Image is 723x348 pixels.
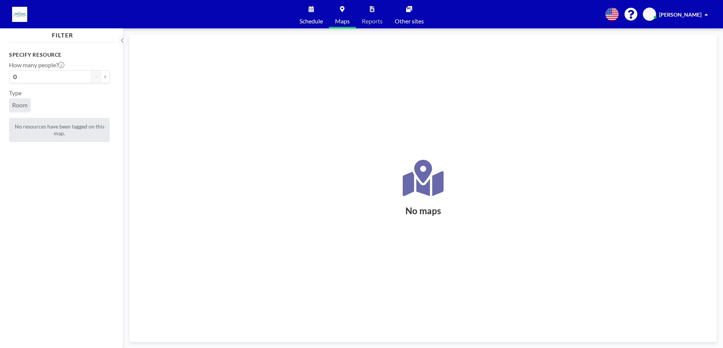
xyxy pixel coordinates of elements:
[9,89,22,97] label: Type
[101,70,110,83] button: +
[92,70,101,83] button: -
[9,28,116,39] h4: FILTER
[9,61,64,69] label: How many people?
[335,18,350,24] span: Maps
[9,51,110,58] h3: Specify resource
[12,101,28,109] span: Room
[405,205,441,217] h2: No maps
[646,11,653,18] span: GC
[12,7,27,22] img: organization-logo
[9,118,110,142] div: No resources have been tagged on this map.
[362,18,383,24] span: Reports
[659,11,701,18] span: [PERSON_NAME]
[395,18,424,24] span: Other sites
[299,18,323,24] span: Schedule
